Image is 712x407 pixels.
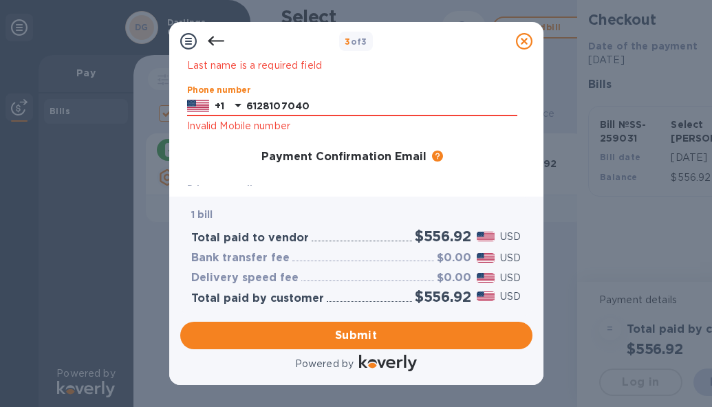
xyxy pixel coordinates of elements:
b: 1 bill [191,209,213,220]
p: Powered by [295,357,354,371]
p: +1 [215,99,224,113]
h3: Delivery speed fee [191,272,299,285]
p: USD [500,251,521,265]
h3: Bank transfer fee [191,252,290,265]
input: Enter your phone number [246,96,517,117]
label: Phone number [187,86,250,94]
img: USD [477,273,495,283]
h3: $0.00 [437,252,471,265]
p: Invalid Mobile number [187,118,517,134]
h3: Total paid by customer [191,292,324,305]
b: of 3 [345,36,367,47]
h3: Payment Confirmation Email [261,151,427,164]
span: Submit [191,327,521,344]
img: US [187,98,209,113]
b: Primary email [187,183,253,193]
h2: $556.92 [415,288,471,305]
img: Logo [359,355,417,371]
button: Submit [180,322,532,349]
p: USD [500,230,521,244]
img: USD [477,232,495,241]
h2: $556.92 [415,228,471,245]
img: USD [477,253,495,263]
img: USD [477,291,495,301]
p: USD [500,271,521,285]
p: Last name is a required field [187,58,517,74]
h3: $0.00 [437,272,471,285]
span: 3 [345,36,350,47]
p: USD [500,289,521,304]
h3: Total paid to vendor [191,232,309,245]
